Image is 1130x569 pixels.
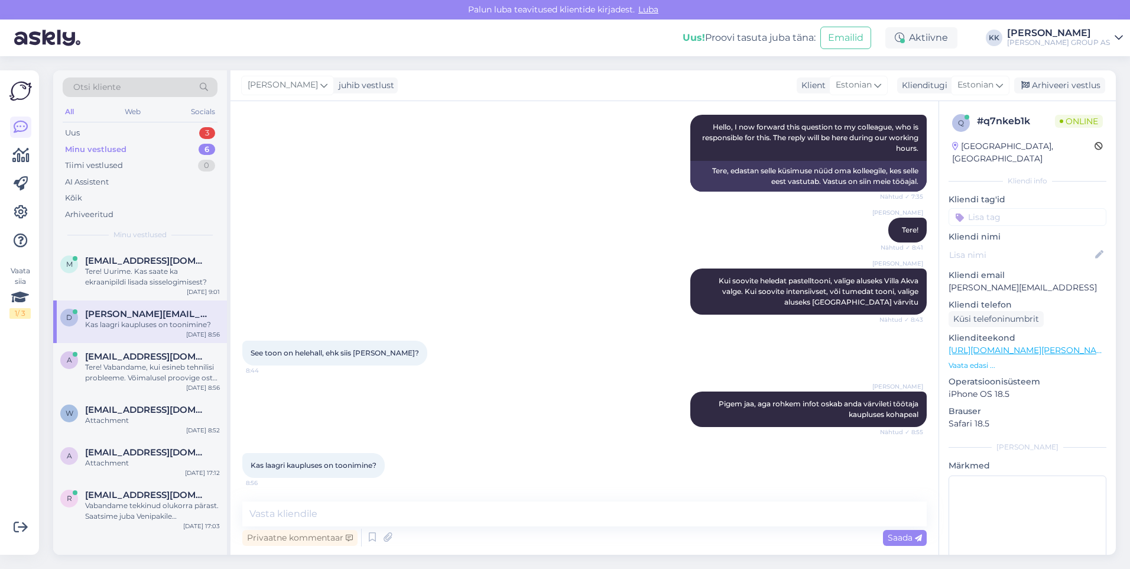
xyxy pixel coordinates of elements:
[949,376,1106,388] p: Operatsioonisüsteem
[949,418,1106,430] p: Safari 18.5
[1007,28,1110,38] div: [PERSON_NAME]
[872,382,923,391] span: [PERSON_NAME]
[65,176,109,188] div: AI Assistent
[1014,77,1105,93] div: Arhiveeri vestlus
[719,276,920,306] span: Kui soovite heledat pastelltooni, valige aluseks Villa Akva valge. Kui soovite intensiivset, või ...
[949,248,1093,261] input: Lisa nimi
[85,309,208,319] span: diana.slosenkova@hotmail.cok
[198,160,215,172] div: 0
[879,315,923,324] span: Nähtud ✓ 8:43
[690,161,927,192] div: Tere, edastan selle küsimuse nüüd oma kolleegile, kes selle eest vastutab. Vastus on siin meie tö...
[719,399,920,419] span: Pigem jaa, aga rohkem infot oskab anda värvileti töötaja kaupluses kohapeal
[85,500,220,522] div: Vabandame tekkinud olukorra pärast. Saatsime juba Venipakile korduvpäringu ja ootame nende tagasi...
[902,225,918,234] span: Tere!
[9,80,32,102] img: Askly Logo
[85,256,208,266] span: marekkask@gmail.com
[949,282,1106,294] p: [PERSON_NAME][EMAIL_ADDRESS]
[949,442,1106,452] div: [PERSON_NAME]
[183,522,220,531] div: [DATE] 17:03
[879,192,923,201] span: Nähtud ✓ 7:35
[949,360,1106,371] p: Vaata edasi ...
[85,405,208,415] span: wladimirowi481@mail.ru
[949,193,1106,206] p: Kliendi tag'id
[199,144,215,156] div: 6
[949,345,1112,355] a: [URL][DOMAIN_NAME][PERSON_NAME]
[185,468,220,477] div: [DATE] 17:12
[67,494,72,503] span: r
[958,118,964,127] span: q
[836,79,872,92] span: Estonian
[1055,115,1103,128] span: Online
[246,479,290,487] span: 8:56
[186,330,220,339] div: [DATE] 8:56
[66,313,72,322] span: d
[897,79,947,92] div: Klienditugi
[9,266,31,319] div: Vaata siia
[186,383,220,392] div: [DATE] 8:56
[65,192,82,204] div: Kõik
[251,461,376,470] span: Kas laagri kaupluses on toonimine?
[242,530,358,546] div: Privaatne kommentaar
[977,114,1055,128] div: # q7nkeb1k
[1007,38,1110,47] div: [PERSON_NAME] GROUP AS
[885,27,957,49] div: Aktiivne
[85,319,220,330] div: Kas laagri kaupluses on toonimine?
[122,104,143,119] div: Web
[73,81,121,93] span: Otsi kliente
[1007,28,1123,47] a: [PERSON_NAME][PERSON_NAME] GROUP AS
[251,348,419,357] span: See toon on helehall, ehk siis [PERSON_NAME]?
[879,428,923,437] span: Nähtud ✓ 8:55
[949,231,1106,243] p: Kliendi nimi
[872,208,923,217] span: [PERSON_NAME]
[85,266,220,287] div: Tere! Uurime. Kas saate ka ekraanipildi lisada sisselogimisest?
[683,31,816,45] div: Proovi tasuta juba täna:
[65,144,126,156] div: Minu vestlused
[85,447,208,458] span: anneli.kala@gmail.com
[85,458,220,468] div: Attachment
[187,287,220,296] div: [DATE] 9:01
[66,260,73,269] span: m
[65,127,80,139] div: Uus
[949,299,1106,311] p: Kliendi telefon
[949,332,1106,344] p: Klienditeekond
[85,351,208,362] span: ahti.sarg@gmail.com
[872,259,923,268] span: [PERSON_NAME]
[957,79,993,92] span: Estonian
[199,127,215,139] div: 3
[949,269,1106,282] p: Kliendi email
[63,104,76,119] div: All
[949,176,1106,186] div: Kliendi info
[797,79,826,92] div: Klient
[949,311,1044,327] div: Küsi telefoninumbrit
[702,122,920,153] span: Hello, I now forward this question to my colleague, who is responsible for this. The reply will b...
[879,243,923,252] span: Nähtud ✓ 8:41
[246,366,290,375] span: 8:44
[949,460,1106,472] p: Märkmed
[949,405,1106,418] p: Brauser
[334,79,394,92] div: juhib vestlust
[888,532,922,543] span: Saada
[949,208,1106,226] input: Lisa tag
[952,140,1095,165] div: [GEOGRAPHIC_DATA], [GEOGRAPHIC_DATA]
[85,490,208,500] span: railis2ks@gmail.com
[189,104,217,119] div: Socials
[113,229,167,240] span: Minu vestlused
[67,355,72,364] span: a
[85,415,220,426] div: Attachment
[186,426,220,435] div: [DATE] 8:52
[820,27,871,49] button: Emailid
[65,209,113,221] div: Arhiveeritud
[248,79,318,92] span: [PERSON_NAME]
[9,308,31,319] div: 1 / 3
[635,4,662,15] span: Luba
[66,409,73,418] span: w
[65,160,123,172] div: Tiimi vestlused
[85,362,220,383] div: Tere! Vabandame, kui esineb tehnilisi probleeme. Võimalusel proovige ostu sooritada [PERSON_NAME]...
[986,30,1002,46] div: KK
[949,388,1106,400] p: iPhone OS 18.5
[683,32,705,43] b: Uus!
[67,451,72,460] span: a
